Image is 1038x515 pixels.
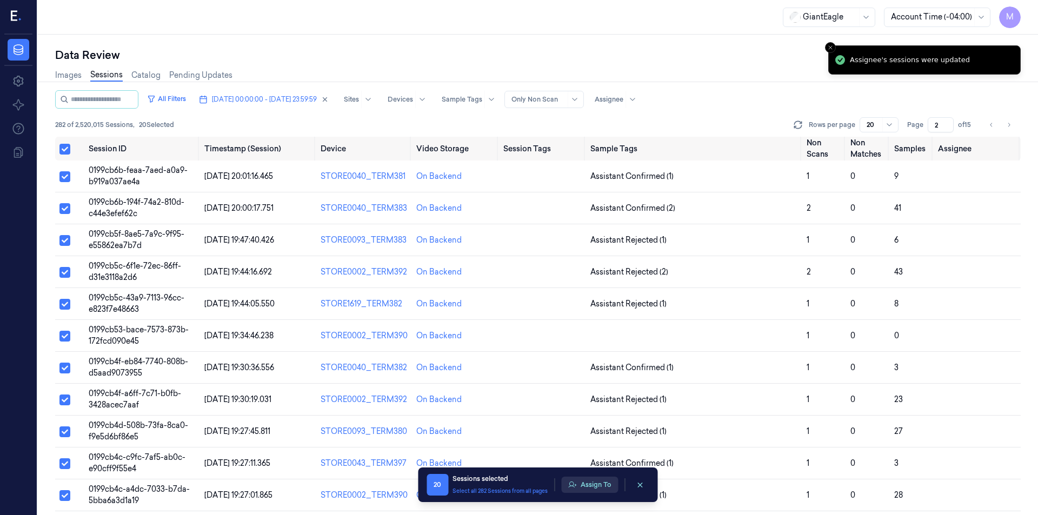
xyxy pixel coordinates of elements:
[894,363,899,372] span: 3
[825,42,836,53] button: Close toast
[999,6,1021,28] button: M
[89,484,190,505] span: 0199cb4c-a4dc-7033-b7da-5bba6a3d1a19
[809,120,855,130] p: Rows per page
[453,474,548,484] div: Sessions selected
[590,426,667,437] span: Assistant Rejected (1)
[807,267,811,277] span: 2
[850,299,855,309] span: 0
[321,266,408,278] div: STORE0002_TERM392
[416,426,462,437] div: On Backend
[59,426,70,437] button: Select row
[894,331,899,340] span: 0
[321,298,408,310] div: STORE1619_TERM382
[143,90,190,108] button: All Filters
[89,389,181,410] span: 0199cb4f-a6ff-7c71-b0fb-3428acec7aaf
[453,487,548,495] button: Select all 282 Sessions from all pages
[890,137,934,160] th: Samples
[807,331,809,340] span: 1
[59,171,70,182] button: Select row
[59,331,70,342] button: Select row
[316,137,412,160] th: Device
[499,137,586,160] th: Session Tags
[850,331,855,340] span: 0
[321,426,408,437] div: STORE0093_TERM380
[321,362,408,373] div: STORE0040_TERM382
[139,120,174,130] span: 20 Selected
[807,363,809,372] span: 1
[416,298,462,310] div: On Backend
[59,144,70,155] button: Select all
[321,490,408,501] div: STORE0002_TERM390
[807,458,809,468] span: 1
[416,458,462,469] div: On Backend
[89,197,184,218] span: 0199cb6b-194f-74a2-810d-c44e3efef62c
[850,458,855,468] span: 0
[59,394,70,405] button: Select row
[807,299,809,309] span: 1
[89,420,188,442] span: 0199cb4d-508b-73fa-8ca0-f9e5d6bf86e5
[561,477,618,493] button: Assign To
[416,171,462,182] div: On Backend
[894,458,899,468] span: 3
[894,267,903,277] span: 43
[204,235,274,245] span: [DATE] 19:47:40.426
[416,394,462,405] div: On Backend
[807,235,809,245] span: 1
[850,426,855,436] span: 0
[412,137,499,160] th: Video Storage
[321,235,408,246] div: STORE0093_TERM383
[59,235,70,246] button: Select row
[89,229,184,250] span: 0199cb5f-8ae5-7a9c-9f95-e55862ea7b7d
[90,69,123,82] a: Sessions
[84,137,201,160] th: Session ID
[984,117,1016,132] nav: pagination
[89,165,188,186] span: 0199cb6b-feaa-7aed-a0a9-b919a037ae4a
[212,95,317,104] span: [DATE] 00:00:00 - [DATE] 23:59:59
[416,330,462,342] div: On Backend
[590,171,674,182] span: Assistant Confirmed (1)
[984,117,999,132] button: Go to previous page
[321,458,408,469] div: STORE0043_TERM397
[89,261,181,282] span: 0199cb5c-6f1e-72ec-86ff-d31e3118a2d6
[894,235,899,245] span: 6
[850,394,855,404] span: 0
[200,137,316,160] th: Timestamp (Session)
[590,298,667,310] span: Assistant Rejected (1)
[894,171,899,181] span: 9
[321,171,408,182] div: STORE0040_TERM381
[169,70,232,81] a: Pending Updates
[59,203,70,214] button: Select row
[195,91,333,108] button: [DATE] 00:00:00 - [DATE] 23:59:59
[807,394,809,404] span: 1
[894,490,903,500] span: 28
[131,70,161,81] a: Catalog
[907,120,923,130] span: Page
[89,325,189,346] span: 0199cb53-bace-7573-873b-172fcd090e45
[416,203,462,214] div: On Backend
[59,490,70,501] button: Select row
[894,299,899,309] span: 8
[850,55,970,65] div: Assignee's sessions were updated
[55,48,1021,63] div: Data Review
[934,137,1021,160] th: Assignee
[850,267,855,277] span: 0
[59,458,70,469] button: Select row
[204,171,273,181] span: [DATE] 20:01:16.465
[427,474,448,496] span: 20
[89,293,184,314] span: 0199cb5c-43a9-7113-96cc-e823f7e48663
[59,267,70,278] button: Select row
[631,476,649,493] button: clearSelection
[590,266,668,278] span: Assistant Rejected (2)
[59,363,70,373] button: Select row
[204,458,270,468] span: [DATE] 19:27:11.365
[55,120,135,130] span: 282 of 2,520,015 Sessions ,
[850,235,855,245] span: 0
[586,137,803,160] th: Sample Tags
[89,452,185,473] span: 0199cb4c-c9fc-7af5-ab0c-e90cff9f55e4
[850,171,855,181] span: 0
[590,362,674,373] span: Assistant Confirmed (1)
[590,203,675,214] span: Assistant Confirmed (2)
[850,490,855,500] span: 0
[807,490,809,500] span: 1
